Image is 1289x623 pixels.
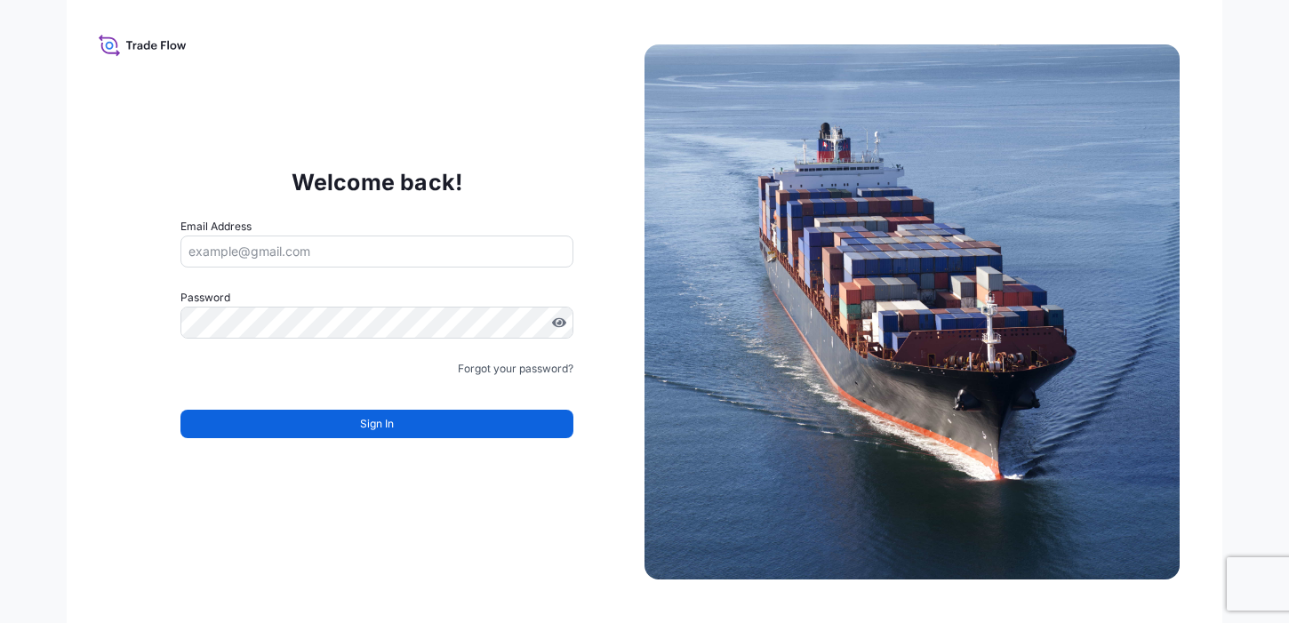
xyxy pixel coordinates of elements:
input: example@gmail.com [180,236,573,268]
span: Sign In [360,415,394,433]
label: Password [180,289,573,307]
label: Email Address [180,218,252,236]
img: Ship illustration [644,44,1180,579]
p: Welcome back! [292,168,463,196]
button: Sign In [180,410,573,438]
button: Show password [552,315,566,330]
a: Forgot your password? [458,360,573,378]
